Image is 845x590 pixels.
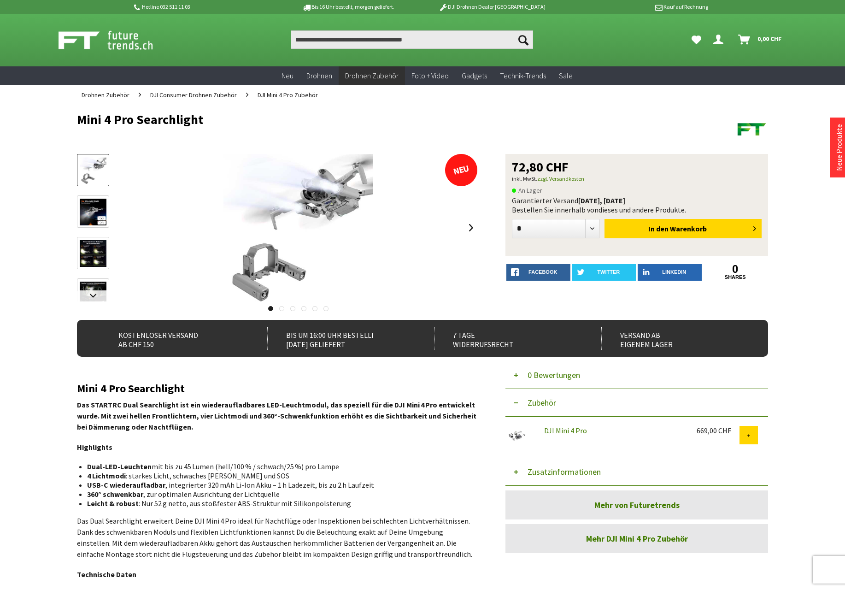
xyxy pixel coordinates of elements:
[77,383,478,395] h2: Mini 4 Pro Searchlight
[306,71,332,80] span: Drohnen
[87,462,152,471] strong: Dual-LED-Leuchten
[757,31,782,46] span: 0,00 CHF
[77,400,476,431] strong: Das STARTRC Dual Searchlight ist ein wiederaufladbares LED-Leuchtmodul, das speziell für die DJI ...
[275,66,300,85] a: Neu
[505,426,528,444] img: DJI Mini 4 Pro
[505,458,768,486] button: Zusatzinformationen
[223,154,373,301] img: Mini 4 Pro Searchlight
[82,91,129,99] span: Drohnen Zubehör
[300,66,339,85] a: Drohnen
[505,490,768,519] a: Mehr von Futuretrends
[638,264,702,281] a: LinkedIn
[59,29,173,52] img: Shop Futuretrends - zur Startseite wechseln
[411,71,449,80] span: Foto + Video
[434,327,581,350] div: 7 Tage Widerrufsrecht
[512,185,542,196] span: An Lager
[597,269,620,275] span: twitter
[604,219,762,238] button: In den Warenkorb
[87,471,126,480] strong: 4 Lichtmodi
[710,30,731,49] a: Dein Konto
[552,66,579,85] a: Sale
[87,499,139,508] strong: Leicht & robust
[512,173,762,184] p: inkl. MwSt.
[514,30,533,49] button: Suchen
[670,224,707,233] span: Warenkorb
[734,30,786,49] a: Warenkorb
[834,124,844,171] a: Neue Produkte
[697,426,739,435] div: 669,00 CHF
[87,490,143,499] strong: 360° schwenkbar
[648,224,669,233] span: In den
[87,499,470,508] li: : Nur 52 g netto, aus stoßfester ABS-Struktur mit Silikonpolsterung
[77,570,136,579] strong: Technische Daten
[87,480,165,490] strong: USB-C wiederaufladbar
[559,71,573,80] span: Sale
[704,264,768,274] a: 0
[564,1,708,12] p: Kauf auf Rechnung
[500,71,546,80] span: Technik-Trends
[132,1,276,12] p: Hotline 032 511 11 03
[77,112,630,126] h1: Mini 4 Pro Searchlight
[506,264,570,281] a: facebook
[537,175,584,182] a: zzgl. Versandkosten
[100,327,247,350] div: Kostenloser Versand ab CHF 150
[77,515,478,560] p: Das Dual Searchlight erweitert Deine DJI Mini 4 Pro ideal für Nachtflüge oder Inspektionen bei sc...
[601,327,748,350] div: Versand ab eigenem Lager
[704,274,768,280] a: shares
[258,91,318,99] span: DJI Mini 4 Pro Zubehör
[420,1,564,12] p: DJI Drohnen Dealer [GEOGRAPHIC_DATA]
[578,196,625,205] b: [DATE], [DATE]
[528,269,557,275] span: facebook
[291,30,533,49] input: Produkt, Marke, Kategorie, EAN, Artikelnummer…
[77,85,134,105] a: Drohnen Zubehör
[87,490,470,499] li: , zur optimalen Ausrichtung der Lichtquelle
[505,524,768,553] a: Mehr DJI Mini 4 Pro Zubehör
[87,462,470,471] li: mit bis zu 45 Lumen (hell/100 % / schwach/25 %) pro Lampe
[512,196,762,214] div: Garantierter Versand Bestellen Sie innerhalb von dieses und andere Produkte.
[276,1,420,12] p: Bis 16 Uhr bestellt, morgen geliefert.
[505,361,768,389] button: 0 Bewertungen
[146,85,241,105] a: DJI Consumer Drohnen Zubehör
[253,85,323,105] a: DJI Mini 4 Pro Zubehör
[87,480,470,490] li: , integrierter 320 mAh Li-Ion Akku – 1 h Ladezeit, bis zu 2 h Laufzeit
[572,264,636,281] a: twitter
[736,112,768,145] img: Futuretrends
[462,71,487,80] span: Gadgets
[544,426,587,435] a: DJI Mini 4 Pro
[687,30,706,49] a: Meine Favoriten
[267,327,414,350] div: Bis um 16:00 Uhr bestellt [DATE] geliefert
[455,66,493,85] a: Gadgets
[77,442,112,452] strong: Highlights
[87,471,470,480] li: : starkes Licht, schwaches [PERSON_NAME] und SOS
[405,66,455,85] a: Foto + Video
[339,66,405,85] a: Drohnen Zubehör
[662,269,686,275] span: LinkedIn
[282,71,293,80] span: Neu
[345,71,399,80] span: Drohnen Zubehör
[505,389,768,417] button: Zubehör
[493,66,552,85] a: Technik-Trends
[512,160,569,173] span: 72,80 CHF
[150,91,237,99] span: DJI Consumer Drohnen Zubehör
[80,157,106,183] img: Vorschau: Mini 4 Pro Searchlight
